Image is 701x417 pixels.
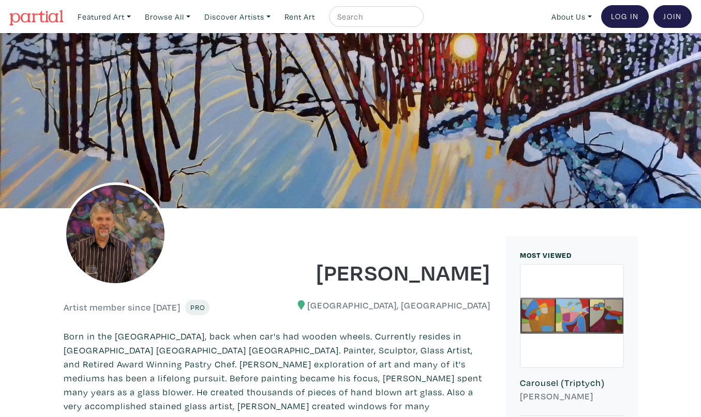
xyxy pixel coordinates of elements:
[200,6,275,27] a: Discover Artists
[520,250,572,260] small: MOST VIEWED
[285,258,490,286] h1: [PERSON_NAME]
[64,182,167,286] img: phpThumb.php
[73,6,136,27] a: Featured Art
[601,5,649,28] a: Log In
[336,10,414,23] input: Search
[190,302,205,312] span: Pro
[280,6,320,27] a: Rent Art
[140,6,195,27] a: Browse All
[520,264,624,416] a: Carousel (Triptych) [PERSON_NAME]
[520,377,624,389] h6: Carousel (Triptych)
[653,5,692,28] a: Join
[520,391,624,402] h6: [PERSON_NAME]
[547,6,596,27] a: About Us
[285,300,490,311] h6: [GEOGRAPHIC_DATA], [GEOGRAPHIC_DATA]
[64,302,181,313] h6: Artist member since [DATE]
